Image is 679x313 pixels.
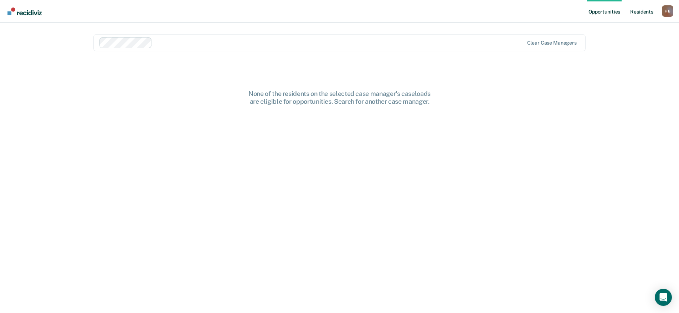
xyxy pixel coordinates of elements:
[662,5,673,17] div: H B
[655,289,672,306] div: Open Intercom Messenger
[662,5,673,17] button: Profile dropdown button
[527,40,577,46] div: Clear case managers
[7,7,42,15] img: Recidiviz
[226,90,454,105] div: None of the residents on the selected case manager's caseloads are eligible for opportunities. Se...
